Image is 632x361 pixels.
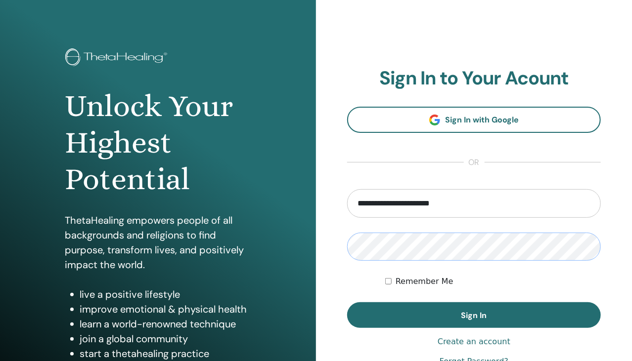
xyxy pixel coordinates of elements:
[80,287,251,302] li: live a positive lifestyle
[80,317,251,331] li: learn a world-renowned technique
[65,213,251,272] p: ThetaHealing empowers people of all backgrounds and religions to find purpose, transform lives, a...
[80,331,251,346] li: join a global community
[385,276,601,287] div: Keep me authenticated indefinitely or until I manually logout
[461,310,487,321] span: Sign In
[347,302,601,328] button: Sign In
[80,346,251,361] li: start a thetahealing practice
[65,88,251,198] h1: Unlock Your Highest Potential
[80,302,251,317] li: improve emotional & physical health
[445,115,519,125] span: Sign In with Google
[464,157,485,168] span: or
[347,67,601,90] h2: Sign In to Your Acount
[396,276,453,287] label: Remember Me
[347,107,601,133] a: Sign In with Google
[438,336,510,348] a: Create an account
